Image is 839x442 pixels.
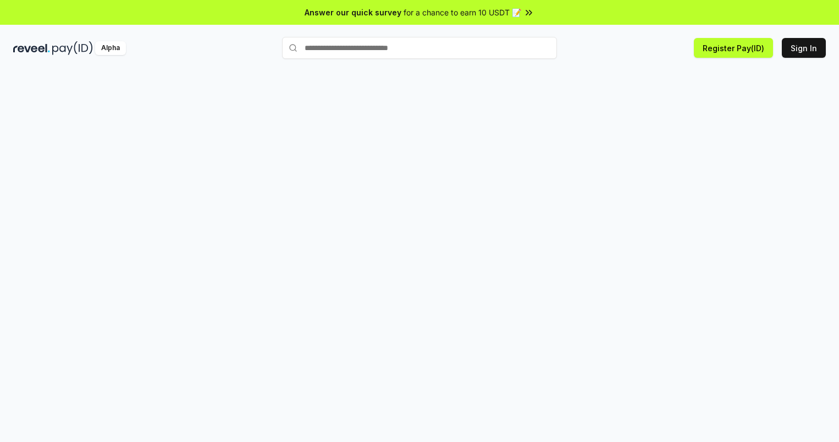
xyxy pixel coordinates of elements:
[782,38,826,58] button: Sign In
[694,38,773,58] button: Register Pay(ID)
[13,41,50,55] img: reveel_dark
[52,41,93,55] img: pay_id
[305,7,401,18] span: Answer our quick survey
[95,41,126,55] div: Alpha
[404,7,521,18] span: for a chance to earn 10 USDT 📝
